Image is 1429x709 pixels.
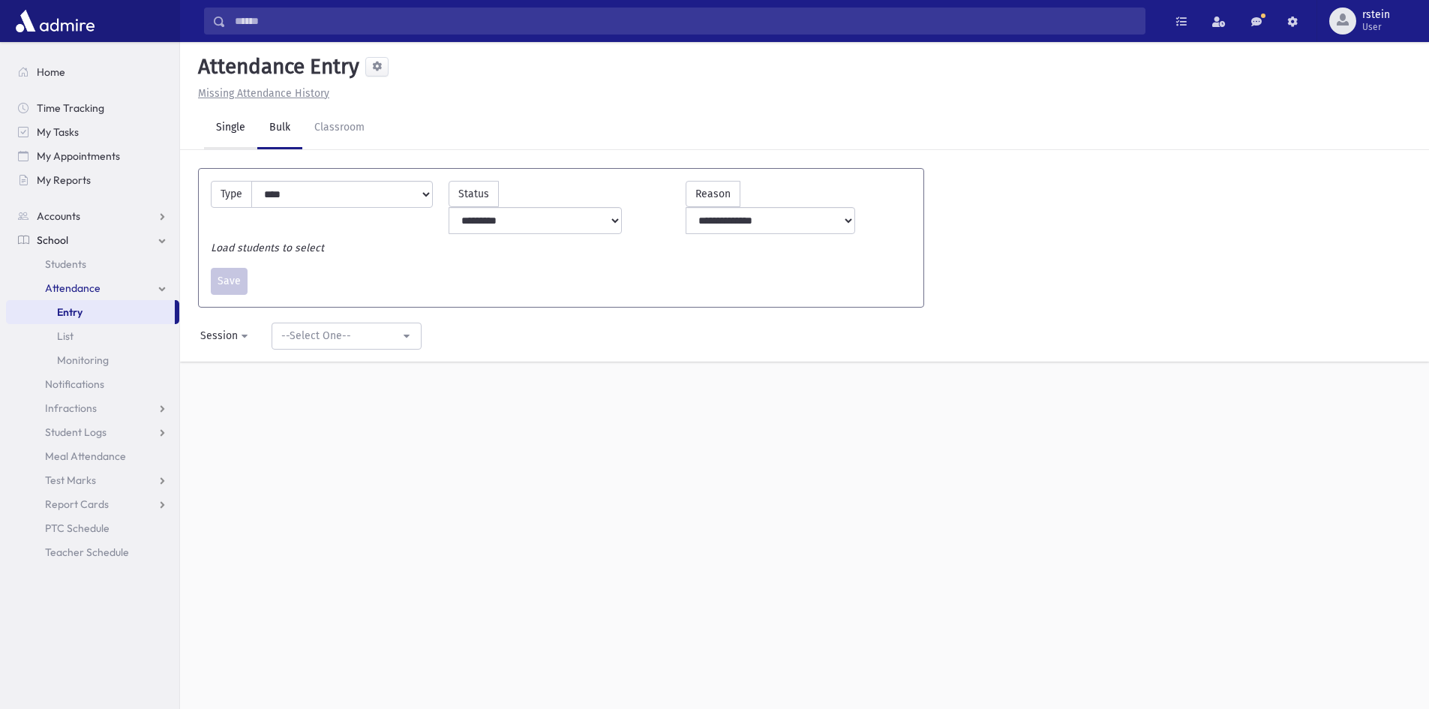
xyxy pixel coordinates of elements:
[6,144,179,168] a: My Appointments
[6,276,179,300] a: Attendance
[57,305,83,319] span: Entry
[6,516,179,540] a: PTC Schedule
[57,329,74,343] span: List
[6,168,179,192] a: My Reports
[272,323,422,350] button: --Select One--
[686,181,740,207] label: Reason
[45,257,86,271] span: Students
[211,268,248,295] button: Save
[203,240,919,256] div: Load students to select
[281,328,400,344] div: --Select One--
[226,8,1145,35] input: Search
[37,233,68,247] span: School
[6,204,179,228] a: Accounts
[6,120,179,144] a: My Tasks
[6,444,179,468] a: Meal Attendance
[45,497,109,511] span: Report Cards
[6,324,179,348] a: List
[45,473,96,487] span: Test Marks
[12,6,98,36] img: AdmirePro
[45,401,97,415] span: Infractions
[45,425,107,439] span: Student Logs
[204,107,257,149] a: Single
[200,328,238,344] div: Session
[6,60,179,84] a: Home
[37,209,80,223] span: Accounts
[37,65,65,79] span: Home
[45,377,104,391] span: Notifications
[1362,9,1390,21] span: rstein
[6,468,179,492] a: Test Marks
[6,300,175,324] a: Entry
[37,149,120,163] span: My Appointments
[192,54,359,80] h5: Attendance Entry
[302,107,377,149] a: Classroom
[198,87,329,100] u: Missing Attendance History
[37,173,91,187] span: My Reports
[6,372,179,396] a: Notifications
[37,101,104,115] span: Time Tracking
[6,228,179,252] a: School
[6,96,179,120] a: Time Tracking
[1362,21,1390,33] span: User
[57,353,109,367] span: Monitoring
[45,449,126,463] span: Meal Attendance
[6,252,179,276] a: Students
[6,540,179,564] a: Teacher Schedule
[257,107,302,149] a: Bulk
[192,87,329,100] a: Missing Attendance History
[6,420,179,444] a: Student Logs
[6,348,179,372] a: Monitoring
[6,492,179,516] a: Report Cards
[37,125,79,139] span: My Tasks
[6,396,179,420] a: Infractions
[191,323,260,350] button: Session
[45,545,129,559] span: Teacher Schedule
[449,181,499,207] label: Status
[45,521,110,535] span: PTC Schedule
[45,281,101,295] span: Attendance
[211,181,252,208] label: Type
